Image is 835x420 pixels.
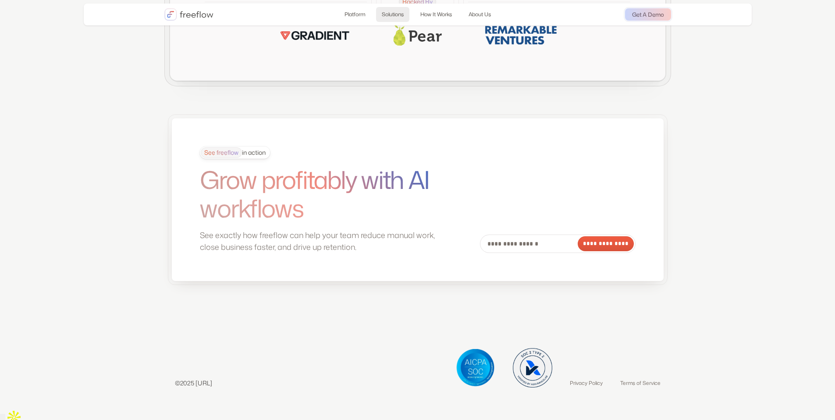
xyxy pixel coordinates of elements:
a: How It Works [415,7,458,22]
span: See freeflow [201,147,242,158]
a: About Us [463,7,497,22]
a: Platform [339,7,371,22]
div: in action [201,147,266,158]
a: Solutions [376,7,409,22]
h1: Grow profitably with AI workflows [200,166,441,222]
p: See exactly how freeflow can help your team reduce manual work, close business faster, and drive ... [200,229,441,253]
p: ©2025 [URL] [175,378,213,388]
a: Get A Demo [625,8,671,21]
a: Terms of Service [620,379,661,388]
form: Email Form [480,235,636,253]
a: home [164,8,213,21]
a: Privacy Policy [570,379,603,388]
